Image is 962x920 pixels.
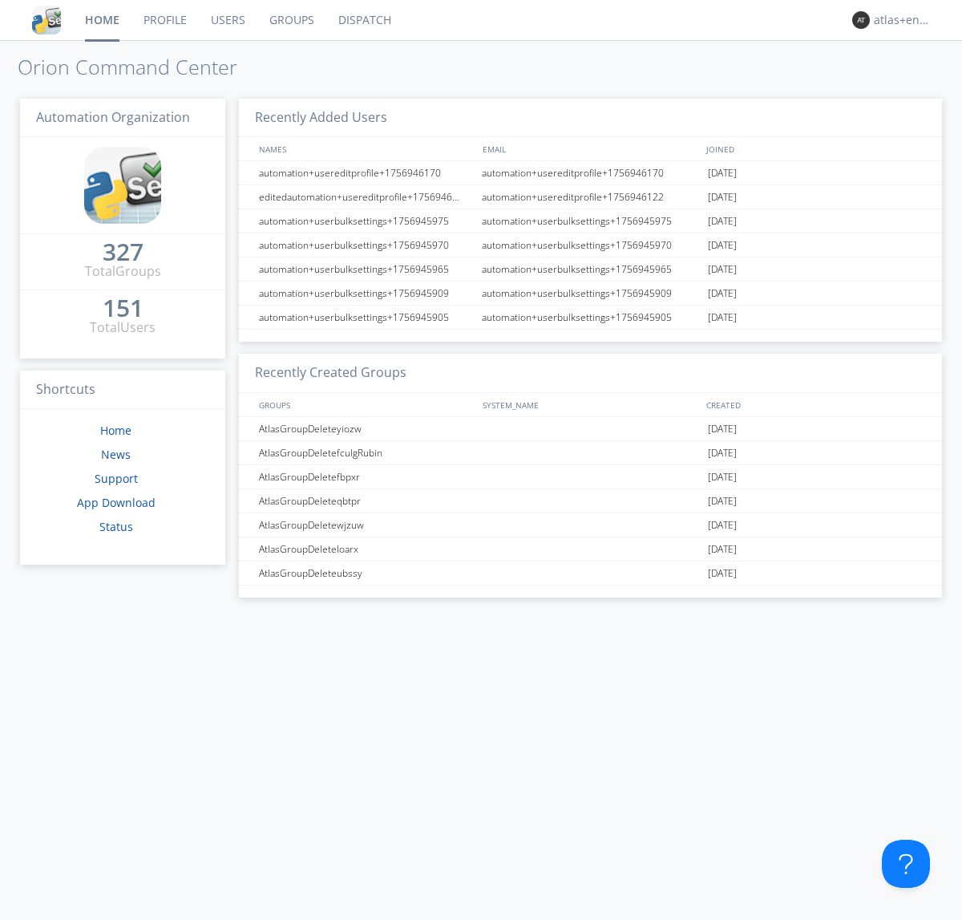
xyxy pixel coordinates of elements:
[103,300,143,318] a: 151
[239,257,942,282] a: automation+userbulksettings+1756945965automation+userbulksettings+1756945965[DATE]
[708,161,737,185] span: [DATE]
[255,233,477,257] div: automation+userbulksettings+1756945970
[702,393,927,416] div: CREATED
[478,161,704,184] div: automation+usereditprofile+1756946170
[255,489,477,513] div: AtlasGroupDeleteqbtpr
[708,233,737,257] span: [DATE]
[478,233,704,257] div: automation+userbulksettings+1756945970
[95,471,138,486] a: Support
[103,244,143,262] a: 327
[239,185,942,209] a: editedautomation+usereditprofile+1756946122automation+usereditprofile+1756946122[DATE]
[85,262,161,281] div: Total Groups
[882,840,930,888] iframe: Toggle Customer Support
[84,147,161,224] img: cddb5a64eb264b2086981ab96f4c1ba7
[36,108,190,126] span: Automation Organization
[478,282,704,305] div: automation+userbulksettings+1756945909
[239,465,942,489] a: AtlasGroupDeletefbpxr[DATE]
[239,354,942,393] h3: Recently Created Groups
[239,306,942,330] a: automation+userbulksettings+1756945905automation+userbulksettings+1756945905[DATE]
[708,209,737,233] span: [DATE]
[708,537,737,561] span: [DATE]
[239,537,942,561] a: AtlasGroupDeleteloarx[DATE]
[852,11,870,29] img: 373638.png
[100,423,131,438] a: Home
[708,306,737,330] span: [DATE]
[239,441,942,465] a: AtlasGroupDeletefculgRubin[DATE]
[239,209,942,233] a: automation+userbulksettings+1756945975automation+userbulksettings+1756945975[DATE]
[478,306,704,329] div: automation+userbulksettings+1756945905
[708,465,737,489] span: [DATE]
[239,417,942,441] a: AtlasGroupDeleteyiozw[DATE]
[708,417,737,441] span: [DATE]
[255,209,477,233] div: automation+userbulksettings+1756945975
[255,561,477,585] div: AtlasGroupDeleteubssy
[20,371,225,410] h3: Shortcuts
[479,393,702,416] div: SYSTEM_NAME
[255,417,477,440] div: AtlasGroupDeleteyiozw
[77,495,156,510] a: App Download
[478,209,704,233] div: automation+userbulksettings+1756945975
[708,561,737,586] span: [DATE]
[239,233,942,257] a: automation+userbulksettings+1756945970automation+userbulksettings+1756945970[DATE]
[255,282,477,305] div: automation+userbulksettings+1756945909
[708,282,737,306] span: [DATE]
[239,489,942,513] a: AtlasGroupDeleteqbtpr[DATE]
[708,185,737,209] span: [DATE]
[255,513,477,537] div: AtlasGroupDeletewjzuw
[255,537,477,561] div: AtlasGroupDeleteloarx
[239,561,942,586] a: AtlasGroupDeleteubssy[DATE]
[239,161,942,185] a: automation+usereditprofile+1756946170automation+usereditprofile+1756946170[DATE]
[99,519,133,534] a: Status
[255,441,477,464] div: AtlasGroupDeletefculgRubin
[255,137,475,160] div: NAMES
[708,513,737,537] span: [DATE]
[90,318,156,337] div: Total Users
[708,441,737,465] span: [DATE]
[478,185,704,209] div: automation+usereditprofile+1756946122
[239,282,942,306] a: automation+userbulksettings+1756945909automation+userbulksettings+1756945909[DATE]
[101,447,131,462] a: News
[874,12,934,28] div: atlas+english0001
[478,257,704,281] div: automation+userbulksettings+1756945965
[255,185,477,209] div: editedautomation+usereditprofile+1756946122
[255,257,477,281] div: automation+userbulksettings+1756945965
[32,6,61,34] img: cddb5a64eb264b2086981ab96f4c1ba7
[255,306,477,329] div: automation+userbulksettings+1756945905
[239,99,942,138] h3: Recently Added Users
[103,244,143,260] div: 327
[239,513,942,537] a: AtlasGroupDeletewjzuw[DATE]
[255,161,477,184] div: automation+usereditprofile+1756946170
[479,137,702,160] div: EMAIL
[103,300,143,316] div: 151
[708,257,737,282] span: [DATE]
[255,393,475,416] div: GROUPS
[708,489,737,513] span: [DATE]
[702,137,927,160] div: JOINED
[255,465,477,488] div: AtlasGroupDeletefbpxr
